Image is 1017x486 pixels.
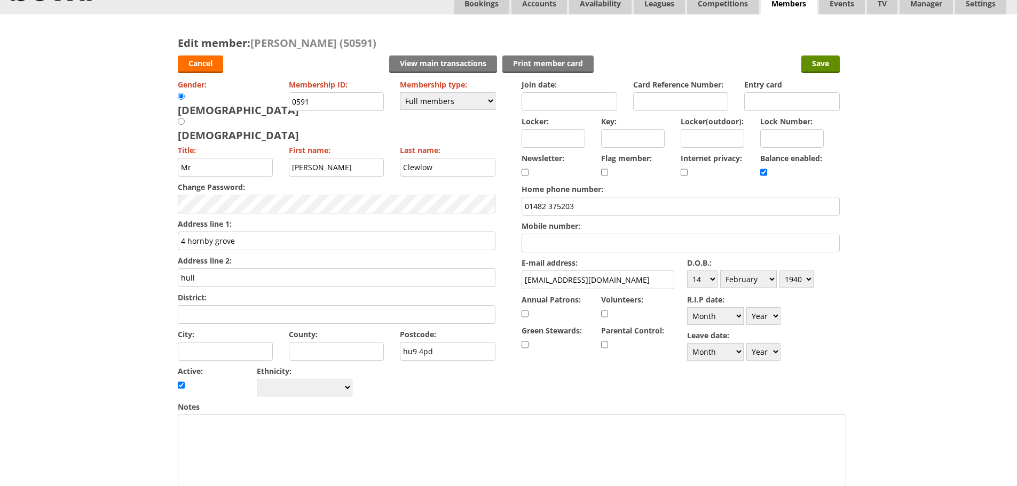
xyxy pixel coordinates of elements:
label: Card Reference Number: [633,79,729,90]
label: Entry card [744,79,840,90]
label: Internet privacy: [681,153,760,163]
label: District: [178,292,495,302]
label: Last name: [400,145,495,155]
label: Gender: [178,79,273,90]
label: D.O.B.: [687,258,840,268]
label: Green Stewards: [522,325,595,336]
input: Save [801,55,840,73]
label: Title: [178,145,273,155]
label: Address line 1: [178,219,495,229]
label: Locker(outdoor): [681,116,744,126]
label: City: [178,329,273,339]
label: Balance enabled: [760,153,840,163]
label: Leave date: [687,330,840,340]
label: Membership ID: [289,79,384,90]
label: Address line 2: [178,256,495,266]
label: County: [289,329,384,339]
label: Ethnicity: [257,366,352,376]
span: [PERSON_NAME] (50591) [250,36,376,50]
label: Parental Control: [601,325,674,336]
label: Home phone number: [522,184,839,194]
label: Volunteers: [601,294,674,305]
label: R.I.P date: [687,294,840,305]
label: Annual Patrons: [522,294,595,305]
label: Flag member: [601,153,681,163]
label: Postcode: [400,329,495,339]
label: E-mail address: [522,258,674,268]
label: Change Password: [178,182,495,192]
div: [DEMOGRAPHIC_DATA] [178,92,299,117]
label: Key: [601,116,665,126]
a: Cancel [178,55,223,73]
label: Membership type: [400,79,495,90]
label: Join date: [522,79,617,90]
label: Mobile number: [522,221,839,231]
div: [DEMOGRAPHIC_DATA] [178,117,299,142]
label: First name: [289,145,384,155]
a: Print member card [502,55,594,73]
label: Notes [178,402,840,412]
label: Active: [178,366,257,376]
label: Newsletter: [522,153,601,163]
label: Locker: [522,116,585,126]
label: Lock Number: [760,116,824,126]
a: View main transactions [389,55,497,73]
